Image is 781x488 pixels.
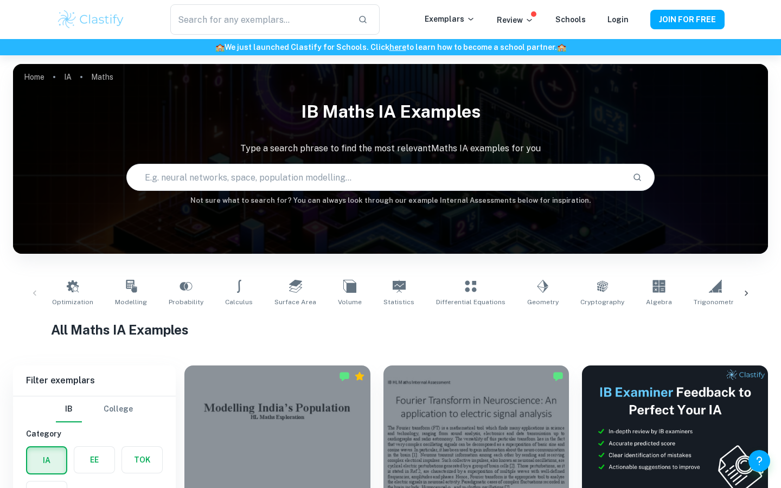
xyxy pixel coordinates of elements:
p: Exemplars [425,13,475,25]
span: Geometry [527,297,559,307]
h6: Category [26,428,163,440]
h6: We just launched Clastify for Schools. Click to learn how to become a school partner. [2,41,779,53]
a: Home [24,69,44,85]
span: 🏫 [557,43,566,52]
input: E.g. neural networks, space, population modelling... [127,162,624,192]
a: Schools [555,15,586,24]
button: EE [74,447,114,473]
input: Search for any exemplars... [170,4,349,35]
button: College [104,396,133,422]
a: Login [607,15,629,24]
h1: All Maths IA Examples [51,320,731,339]
img: Clastify logo [56,9,125,30]
span: Probability [169,297,203,307]
div: Premium [354,371,365,382]
img: Marked [339,371,350,382]
a: IA [64,69,72,85]
button: IA [27,447,66,473]
h1: IB Maths IA examples [13,94,768,129]
p: Type a search phrase to find the most relevant Maths IA examples for you [13,142,768,155]
span: Surface Area [274,297,316,307]
button: TOK [122,447,162,473]
button: IB [56,396,82,422]
span: Cryptography [580,297,624,307]
span: Trigonometry [694,297,737,307]
p: Review [497,14,534,26]
span: Differential Equations [436,297,505,307]
span: Volume [338,297,362,307]
a: here [389,43,406,52]
div: Filter type choice [56,396,133,422]
h6: Filter exemplars [13,365,176,396]
span: Statistics [383,297,414,307]
span: Calculus [225,297,253,307]
h6: Not sure what to search for? You can always look through our example Internal Assessments below f... [13,195,768,206]
span: Algebra [646,297,672,307]
button: Help and Feedback [748,450,770,472]
button: Search [628,168,646,187]
span: Modelling [115,297,147,307]
img: Marked [553,371,564,382]
span: 🏫 [215,43,225,52]
p: Maths [91,71,113,83]
span: Optimization [52,297,93,307]
button: JOIN FOR FREE [650,10,725,29]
